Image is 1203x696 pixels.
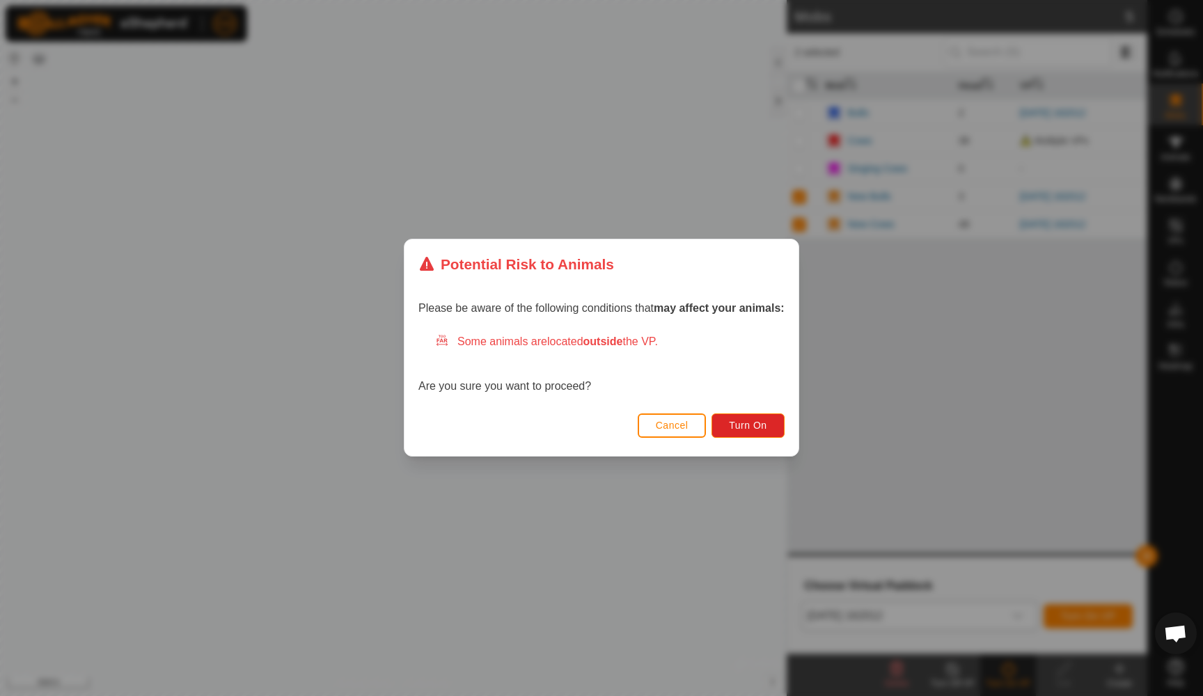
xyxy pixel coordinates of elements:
[656,420,689,432] span: Cancel
[435,334,785,351] div: Some animals are
[1155,612,1197,654] div: Open chat
[418,334,785,395] div: Are you sure you want to proceed?
[654,303,785,315] strong: may affect your animals:
[547,336,658,348] span: located the VP.
[712,413,785,438] button: Turn On
[418,303,785,315] span: Please be aware of the following conditions that
[638,413,707,438] button: Cancel
[583,336,623,348] strong: outside
[418,253,614,275] div: Potential Risk to Animals
[730,420,767,432] span: Turn On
